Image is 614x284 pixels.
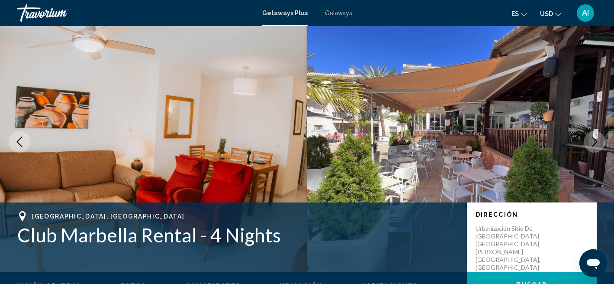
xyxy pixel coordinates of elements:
[9,131,30,153] button: Previous image
[476,225,545,271] p: Urbanización Sitio de [GEOGRAPHIC_DATA] [GEOGRAPHIC_DATA][PERSON_NAME] [GEOGRAPHIC_DATA], [GEOGRA...
[17,4,254,22] a: Travorium
[476,211,588,218] p: Dirección
[262,10,308,16] a: Getaways Plus
[540,7,561,20] button: Change currency
[582,9,589,17] span: AI
[540,10,553,17] span: USD
[584,131,605,153] button: Next image
[511,7,527,20] button: Change language
[574,4,597,22] button: User Menu
[579,249,607,277] iframe: Botón para iniciar la ventana de mensajería
[511,10,519,17] span: es
[32,213,184,220] span: [GEOGRAPHIC_DATA], [GEOGRAPHIC_DATA]
[325,10,352,16] a: Getaways
[17,224,458,246] h1: Club Marbella Rental - 4 Nights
